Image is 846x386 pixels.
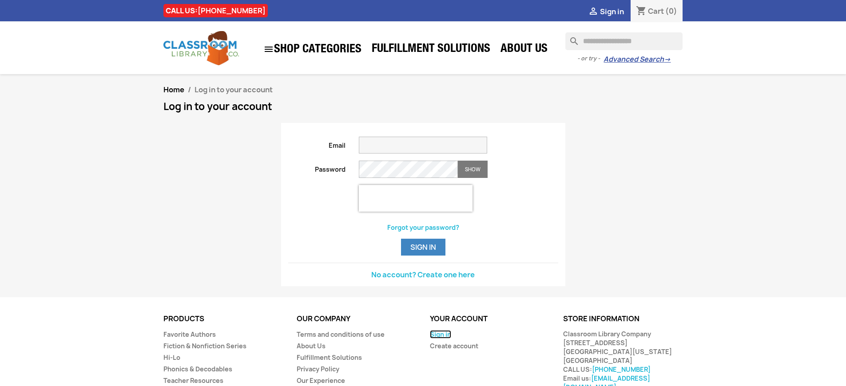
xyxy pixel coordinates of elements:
[604,55,671,64] a: Advanced Search→
[636,6,647,17] i: shopping_cart
[163,315,283,323] p: Products
[297,376,345,385] a: Our Experience
[282,137,353,150] label: Email
[565,32,576,43] i: search
[563,315,683,323] p: Store information
[648,6,664,16] span: Cart
[163,4,268,17] div: CALL US:
[592,365,651,374] a: [PHONE_NUMBER]
[430,330,451,339] a: Sign in
[664,55,671,64] span: →
[163,101,683,112] h1: Log in to your account
[387,223,459,232] a: Forgot your password?
[163,342,246,350] a: Fiction & Nonfiction Series
[588,7,624,16] a:  Sign in
[430,342,478,350] a: Create account
[565,32,683,50] input: Search
[297,353,362,362] a: Fulfillment Solutions
[367,41,495,59] a: Fulfillment Solutions
[263,44,274,55] i: 
[665,6,677,16] span: (0)
[430,314,488,323] a: Your account
[198,6,266,16] a: [PHONE_NUMBER]
[297,342,326,350] a: About Us
[496,41,552,59] a: About Us
[163,365,232,373] a: Phonics & Decodables
[163,85,184,95] a: Home
[401,239,445,256] button: Sign in
[371,270,475,280] a: No account? Create one here
[588,7,599,17] i: 
[163,353,180,362] a: Hi-Lo
[163,330,216,339] a: Favorite Authors
[297,365,339,373] a: Privacy Policy
[163,376,223,385] a: Teacher Resources
[297,315,417,323] p: Our company
[359,161,458,178] input: Password input
[297,330,385,339] a: Terms and conditions of use
[359,185,473,212] iframe: reCAPTCHA
[458,161,488,178] button: Show
[163,31,239,65] img: Classroom Library Company
[259,39,366,59] a: SHOP CATEGORIES
[282,161,353,174] label: Password
[600,7,624,16] span: Sign in
[577,54,604,63] span: - or try -
[195,85,273,95] span: Log in to your account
